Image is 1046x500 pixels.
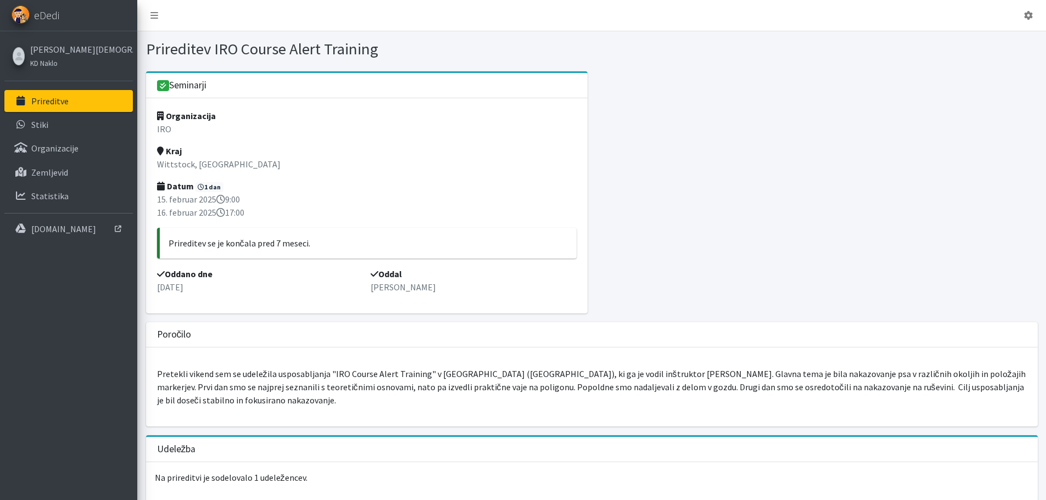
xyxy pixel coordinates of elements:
[157,329,192,340] h3: Poročilo
[30,43,130,56] a: [PERSON_NAME][DEMOGRAPHIC_DATA]
[157,280,363,294] p: [DATE]
[371,268,402,279] strong: Oddal
[157,268,212,279] strong: Oddano dne
[4,137,133,159] a: Organizacije
[30,56,130,69] a: KD Naklo
[31,143,79,154] p: Organizacije
[12,5,30,24] img: eDedi
[4,218,133,240] a: [DOMAIN_NAME]
[146,462,1038,493] p: Na prireditvi je sodelovalo 1 udeležencev.
[157,367,1027,407] p: Pretekli vikend sem se udeležila usposabljanja "IRO Course Alert Training" v [GEOGRAPHIC_DATA] ([...
[169,237,568,250] p: Prireditev se je končala pred 7 meseci.
[31,95,69,106] p: Prireditve
[146,40,588,59] h1: Prireditev IRO Course Alert Training
[30,59,58,68] small: KD Naklo
[157,181,194,192] strong: Datum
[34,7,59,24] span: eDedi
[31,119,48,130] p: Stiki
[157,110,216,121] strong: Organizacija
[157,443,196,455] h3: Udeležba
[195,182,224,192] span: 1 dan
[31,223,96,234] p: [DOMAIN_NAME]
[4,161,133,183] a: Zemljevid
[157,158,577,171] p: Wittstock, [GEOGRAPHIC_DATA]
[371,280,577,294] p: [PERSON_NAME]
[157,145,182,156] strong: Kraj
[31,167,68,178] p: Zemljevid
[157,122,577,136] p: IRO
[4,185,133,207] a: Statistika
[157,193,577,219] p: 15. februar 2025 9:00 16. februar 2025 17:00
[4,90,133,112] a: Prireditve
[157,80,207,92] h3: Seminarji
[4,114,133,136] a: Stiki
[31,190,69,201] p: Statistika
